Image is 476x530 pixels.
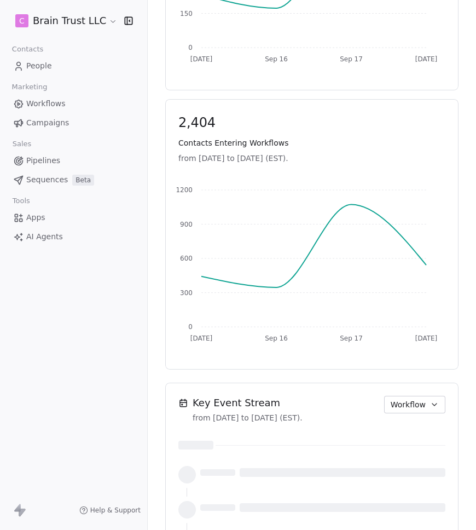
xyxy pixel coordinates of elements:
[188,44,193,51] tspan: 0
[19,15,25,26] span: C
[26,155,60,166] span: Pipelines
[193,396,303,410] span: Key Event Stream
[26,174,68,186] span: Sequences
[193,412,303,423] span: from [DATE] to [DATE] (EST).
[9,171,138,189] a: SequencesBeta
[265,335,288,342] tspan: Sep 16
[79,506,141,515] a: Help & Support
[9,95,138,113] a: Workflows
[178,137,445,148] span: Contacts Entering Workflows
[190,335,213,342] tspan: [DATE]
[26,98,66,110] span: Workflows
[180,10,193,18] tspan: 150
[180,289,193,297] tspan: 300
[265,55,288,63] tspan: Sep 16
[9,57,138,75] a: People
[9,152,138,170] a: Pipelines
[176,186,193,194] tspan: 1200
[415,335,438,342] tspan: [DATE]
[391,399,426,411] span: Workflow
[9,209,138,227] a: Apps
[188,323,193,331] tspan: 0
[7,41,48,57] span: Contacts
[26,231,63,243] span: AI Agents
[8,193,34,209] span: Tools
[26,212,45,223] span: Apps
[180,255,193,262] tspan: 600
[26,60,52,72] span: People
[72,175,94,186] span: Beta
[7,79,52,95] span: Marketing
[9,228,138,246] a: AI Agents
[26,117,69,129] span: Campaigns
[178,114,445,131] span: 2,404
[33,14,106,28] span: Brain Trust LLC
[8,136,36,152] span: Sales
[13,11,117,30] button: CBrain Trust LLC
[9,114,138,132] a: Campaigns
[340,335,363,342] tspan: Sep 17
[180,221,193,228] tspan: 900
[340,55,363,63] tspan: Sep 17
[415,55,438,63] tspan: [DATE]
[190,55,213,63] tspan: [DATE]
[178,153,445,164] span: from [DATE] to [DATE] (EST).
[90,506,141,515] span: Help & Support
